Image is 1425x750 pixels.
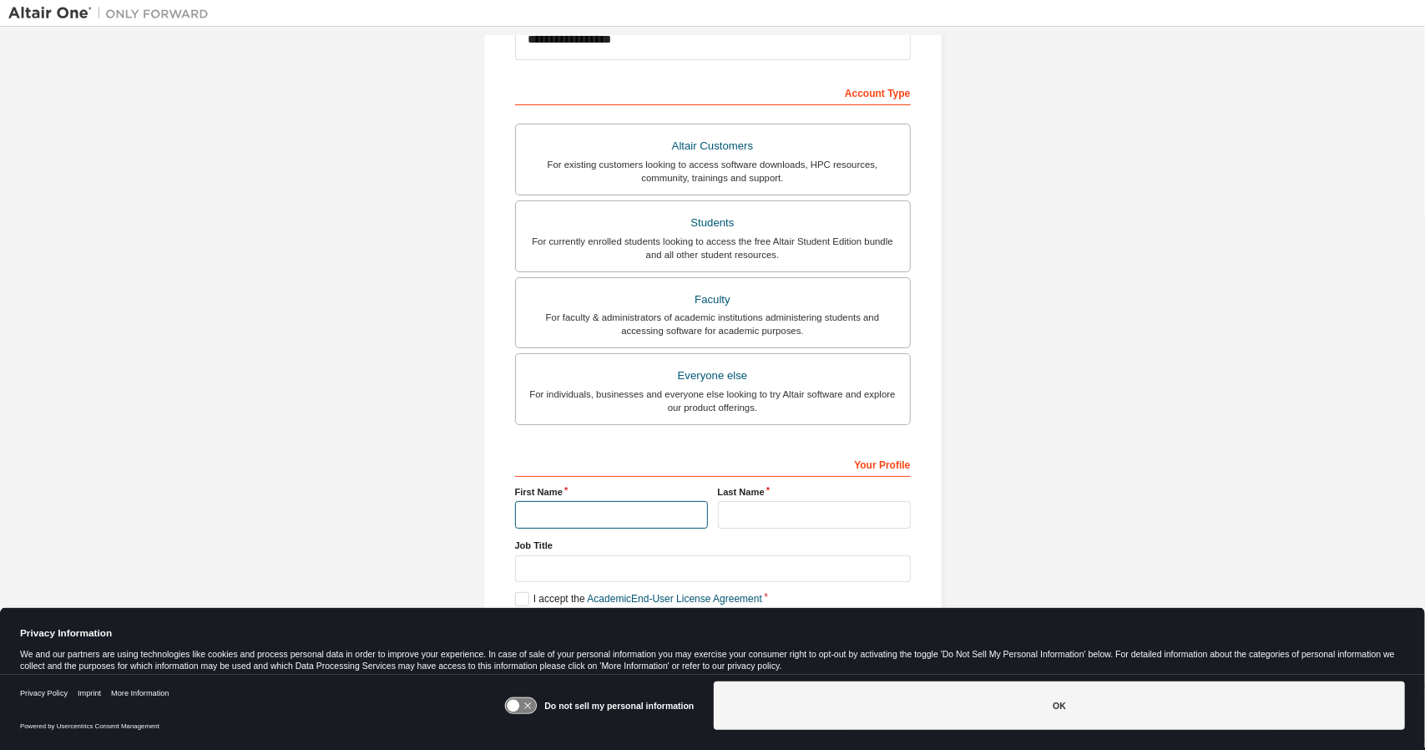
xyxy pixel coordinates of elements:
[515,592,762,606] label: I accept the
[515,539,911,552] label: Job Title
[526,388,900,414] div: For individuals, businesses and everyone else looking to try Altair software and explore our prod...
[718,485,911,499] label: Last Name
[515,485,708,499] label: First Name
[526,134,900,158] div: Altair Customers
[526,288,900,312] div: Faculty
[515,79,911,105] div: Account Type
[526,158,900,185] div: For existing customers looking to access software downloads, HPC resources, community, trainings ...
[588,593,762,605] a: Academic End-User License Agreement
[526,235,900,261] div: For currently enrolled students looking to access the free Altair Student Edition bundle and all ...
[515,450,911,477] div: Your Profile
[526,364,900,388] div: Everyone else
[8,5,217,22] img: Altair One
[526,211,900,235] div: Students
[526,311,900,337] div: For faculty & administrators of academic institutions administering students and accessing softwa...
